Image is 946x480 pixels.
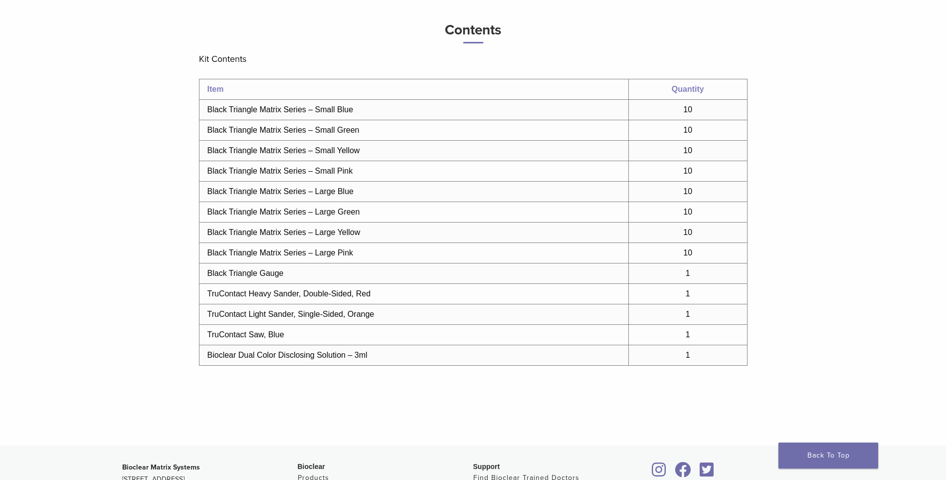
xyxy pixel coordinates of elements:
[473,463,500,471] span: Support
[778,443,878,469] a: Back To Top
[199,345,628,366] td: Bioclear Dual Color Disclosing Solution – 3ml
[199,223,628,243] td: Black Triangle Matrix Series – Large Yellow
[199,51,748,66] p: Kit Contents
[199,263,628,284] td: Black Triangle Gauge
[672,85,704,93] strong: Quantity
[628,304,747,325] td: 1
[207,85,224,93] strong: Item
[628,284,747,304] td: 1
[199,284,628,304] td: TruContact Heavy Sander, Double-Sided, Red
[199,325,628,345] td: TruContact Saw, Blue
[649,468,670,478] a: Bioclear
[628,202,747,223] td: 10
[628,243,747,263] td: 10
[628,345,747,366] td: 1
[298,463,325,471] span: Bioclear
[122,463,200,472] strong: Bioclear Matrix Systems
[628,182,747,202] td: 10
[628,100,747,120] td: 10
[628,141,747,161] td: 10
[628,263,747,284] td: 1
[672,468,695,478] a: Bioclear
[628,120,747,141] td: 10
[199,202,628,223] td: Black Triangle Matrix Series – Large Green
[199,120,628,141] td: Black Triangle Matrix Series – Small Green
[628,325,747,345] td: 1
[199,243,628,263] td: Black Triangle Matrix Series – Large Pink
[199,141,628,161] td: Black Triangle Matrix Series – Small Yellow
[199,161,628,182] td: Black Triangle Matrix Series – Small Pink
[628,223,747,243] td: 10
[697,468,718,478] a: Bioclear
[199,18,748,43] h3: Contents
[199,182,628,202] td: Black Triangle Matrix Series – Large Blue
[199,304,628,325] td: TruContact Light Sander, Single-Sided, Orange
[628,161,747,182] td: 10
[199,100,628,120] td: Black Triangle Matrix Series – Small Blue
